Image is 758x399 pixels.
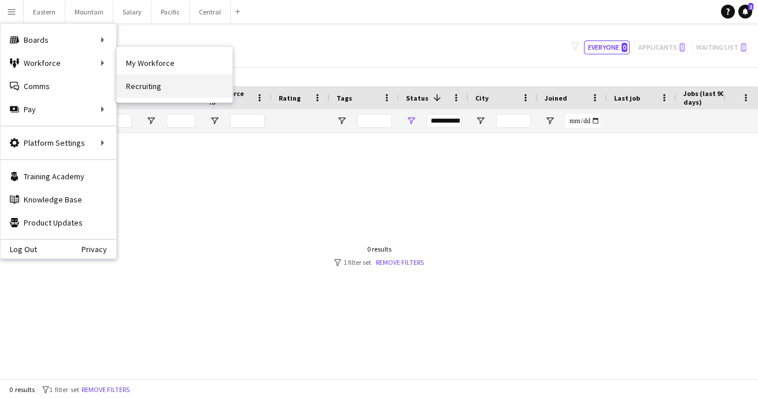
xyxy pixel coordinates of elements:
[209,116,220,126] button: Open Filter Menu
[49,385,79,394] span: 1 filter set
[103,114,132,128] input: First Name Filter Input
[406,116,416,126] button: Open Filter Menu
[65,1,113,23] button: Mountain
[1,165,116,188] a: Training Academy
[1,188,116,211] a: Knowledge Base
[117,51,232,75] a: My Workforce
[496,114,531,128] input: City Filter Input
[190,1,231,23] button: Central
[357,114,392,128] input: Tags Filter Input
[545,94,567,102] span: Joined
[565,114,600,128] input: Joined Filter Input
[334,258,424,267] div: 1 filter set
[1,28,116,51] div: Boards
[584,40,630,54] button: Everyone0
[279,94,301,102] span: Rating
[113,1,151,23] button: Salary
[79,383,132,396] button: Remove filters
[337,116,347,126] button: Open Filter Menu
[1,245,37,254] a: Log Out
[24,1,65,23] button: Eastern
[337,94,352,102] span: Tags
[1,98,116,121] div: Pay
[151,1,190,23] button: Pacific
[146,116,156,126] button: Open Filter Menu
[167,114,195,128] input: Last Name Filter Input
[334,245,424,253] div: 0 results
[1,51,116,75] div: Workforce
[545,116,555,126] button: Open Filter Menu
[738,5,752,19] a: 1
[475,94,489,102] span: City
[1,131,116,154] div: Platform Settings
[1,211,116,234] a: Product Updates
[614,94,640,102] span: Last job
[117,75,232,98] a: Recruiting
[622,43,627,52] span: 0
[1,75,116,98] a: Comms
[376,258,424,267] a: Remove filters
[82,245,116,254] a: Privacy
[230,114,265,128] input: Workforce ID Filter Input
[748,3,753,10] span: 1
[406,94,428,102] span: Status
[683,89,731,106] span: Jobs (last 90 days)
[475,116,486,126] button: Open Filter Menu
